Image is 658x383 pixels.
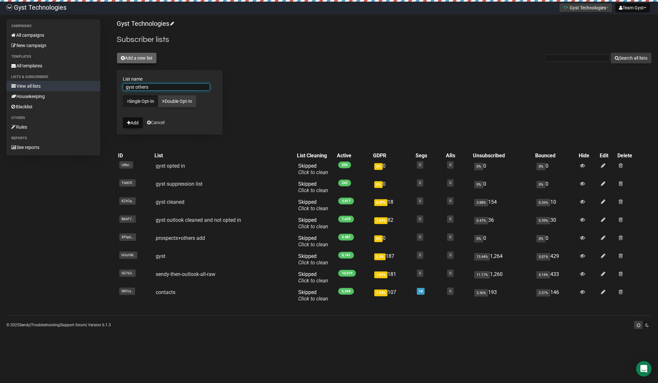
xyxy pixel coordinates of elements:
[6,22,100,30] li: Campaigns
[615,3,650,12] button: Team Gyst
[536,235,545,242] span: 0%
[372,214,414,232] td: 82
[6,91,100,102] a: Housekeeping
[298,260,328,266] a: Click to clean
[616,151,652,160] th: Delete: No sort applied, activate to apply an ascending sort
[449,235,451,239] a: 0
[298,271,328,284] span: Skipped
[536,253,550,260] span: 5.01%
[6,122,100,132] a: Rules
[374,235,383,242] span: 0%
[298,241,328,248] a: Click to clean
[472,250,534,269] td: 1,264
[156,271,215,277] a: sendy-then-outlook-all-raw
[119,251,137,259] span: hHsVW..
[373,152,408,159] div: GDPR
[449,271,451,275] a: 0
[536,181,545,188] span: 0%
[419,217,421,221] a: 0
[474,217,488,224] span: 0.47%
[123,76,216,82] label: List name
[338,270,356,277] span: 10,019
[6,134,100,142] li: Reports
[600,152,615,159] div: Edit
[419,181,421,185] a: 0
[534,250,577,269] td: 429
[536,271,550,279] span: 4.14%
[474,163,483,170] span: 0%
[19,323,30,327] a: Sendy
[536,217,550,224] span: 0.39%
[158,95,196,107] a: Double Opt-In
[372,178,414,196] td: 0
[617,152,645,159] div: Delete
[636,361,652,377] div: Open Intercom Messenger
[118,152,152,159] div: ID
[598,151,616,160] th: Edit: No sort applied, sorting is disabled
[298,163,328,175] span: Skipped
[338,180,351,186] span: 243
[419,253,421,257] a: 0
[534,178,577,196] td: 0
[449,253,451,257] a: 0
[414,151,445,160] th: Segs: No sort applied, activate to apply an ascending sort
[119,215,136,223] span: BkhF7..
[474,199,488,206] span: 3.88%
[298,205,328,211] a: Click to clean
[338,198,354,204] span: 3,817
[119,197,136,205] span: KZtCq..
[298,199,328,211] span: Skipped
[372,232,414,250] td: 0
[117,34,652,45] h2: Subscriber lists
[472,287,534,305] td: 193
[372,250,414,269] td: 187
[534,151,577,160] th: Bounced: No sort applied, sorting is disabled
[577,151,598,160] th: Hide: No sort applied, sorting is disabled
[119,270,136,277] span: 5G763..
[6,30,100,40] a: All campaigns
[298,181,328,193] span: Skipped
[419,271,421,275] a: 0
[474,289,488,297] span: 3.36%
[6,5,12,10] img: 4bbcbfc452d929a90651847d6746e700
[419,163,421,167] a: 0
[147,120,164,125] a: Cancel
[449,289,451,293] a: 0
[472,178,534,196] td: 0
[474,271,490,279] span: 11.17%
[153,151,296,160] th: List: No sort applied, activate to apply an ascending sort
[123,117,143,128] button: Add
[473,152,527,159] div: Unsubscribed
[338,234,354,241] span: 4,487
[6,81,100,91] a: View all lists
[374,253,386,260] span: 2.3%
[374,181,383,188] span: 0%
[298,217,328,230] span: Skipped
[474,253,490,260] span: 13.44%
[154,152,289,159] div: List
[449,217,451,221] a: 0
[449,181,451,185] a: 0
[336,151,372,160] th: Active: No sort applied, activate to apply an ascending sort
[117,20,173,27] a: Gyst Technologies
[6,142,100,152] a: See reports
[338,252,354,259] span: 8,141
[156,199,184,205] a: gyst cleaned
[536,163,545,170] span: 0%
[472,196,534,214] td: 154
[534,232,577,250] td: 0
[6,73,100,81] li: Lists & subscribers
[611,53,652,64] button: Search all lists
[156,253,165,259] a: gyst
[374,199,388,206] span: 0.47%
[156,163,185,169] a: gyst opted in
[445,151,471,160] th: ARs: No sort applied, activate to apply an ascending sort
[119,179,136,187] span: Tb0CP..
[534,214,577,232] td: 30
[419,235,421,239] a: 0
[446,152,465,159] div: ARs
[419,289,423,293] a: 14
[534,160,577,178] td: 0
[123,95,158,107] a: Single Opt-In
[117,53,157,64] button: Add a new list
